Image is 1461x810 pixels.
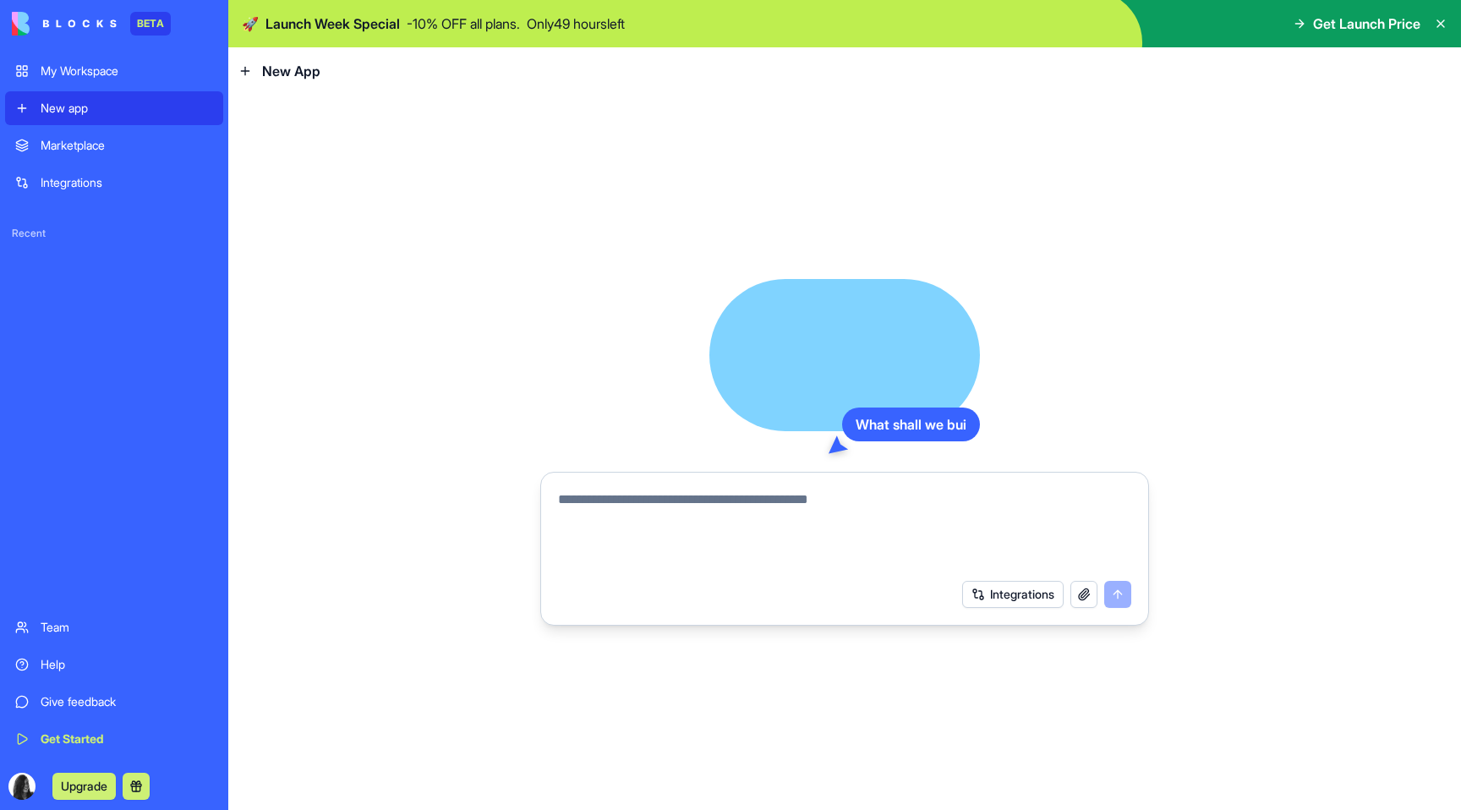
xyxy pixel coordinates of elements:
a: Upgrade [52,777,116,794]
a: Help [5,648,223,681]
img: ACg8ocKU_PNA2RAnRyzJSR5k78Yr6PiZAz2K-xqjXqDY6pnwaovWSyfFsA=s96-c [8,773,36,800]
a: Get Started [5,722,223,756]
p: Only 49 hours left [527,14,625,34]
button: Integrations [962,581,1064,608]
span: Launch Week Special [265,14,400,34]
span: Recent [5,227,223,240]
div: Marketplace [41,137,213,154]
div: Help [41,656,213,673]
a: BETA [12,12,171,36]
div: My Workspace [41,63,213,79]
a: Team [5,610,223,644]
span: Get Launch Price [1313,14,1420,34]
div: Give feedback [41,693,213,710]
button: Upgrade [52,773,116,800]
a: Give feedback [5,685,223,719]
div: Team [41,619,213,636]
a: Marketplace [5,129,223,162]
div: Integrations [41,174,213,191]
div: BETA [130,12,171,36]
a: My Workspace [5,54,223,88]
span: New App [262,61,320,81]
span: 🚀 [242,14,259,34]
img: logo [12,12,117,36]
a: New app [5,91,223,125]
p: - 10 % OFF all plans. [407,14,520,34]
div: New app [41,100,213,117]
div: Get Started [41,731,213,747]
div: What shall we bui [842,408,980,441]
a: Integrations [5,166,223,200]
